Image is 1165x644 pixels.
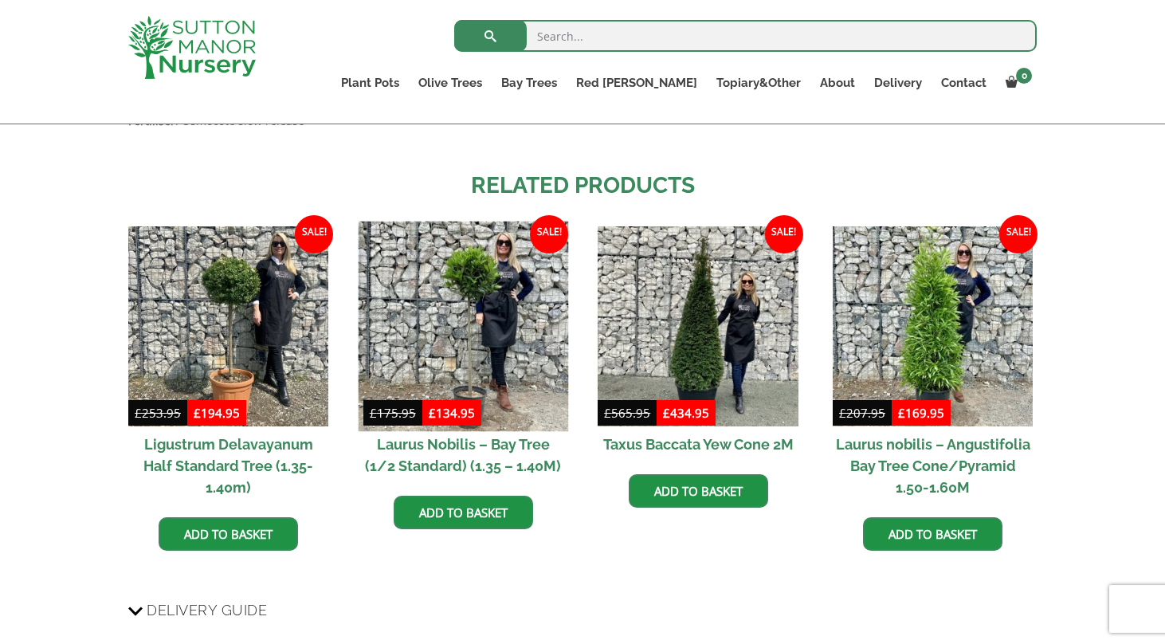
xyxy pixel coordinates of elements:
img: Laurus nobilis - Angustifolia Bay Tree Cone/Pyramid 1.50-1.60M [833,226,1033,426]
h2: Taxus Baccata Yew Cone 2M [598,426,798,462]
bdi: 207.95 [839,405,885,421]
img: Ligustrum Delavayanum Half Standard Tree (1.35-1.40m) [128,226,328,426]
span: £ [370,405,377,421]
span: £ [604,405,611,421]
a: Sale! Taxus Baccata Yew Cone 2M [598,226,798,462]
a: Sale! Laurus Nobilis – Bay Tree (1/2 Standard) (1.35 – 1.40M) [363,226,563,484]
a: Delivery [865,72,932,94]
a: About [810,72,865,94]
bdi: 194.95 [194,405,240,421]
h2: Laurus Nobilis – Bay Tree (1/2 Standard) (1.35 – 1.40M) [363,426,563,484]
bdi: 434.95 [663,405,709,421]
span: £ [898,405,905,421]
h2: Related products [128,169,1037,202]
img: logo [128,16,256,79]
a: Sale! Ligustrum Delavayanum Half Standard Tree (1.35-1.40m) [128,226,328,505]
h2: Ligustrum Delavayanum Half Standard Tree (1.35-1.40m) [128,426,328,505]
input: Search... [454,20,1037,52]
span: £ [429,405,436,421]
a: Olive Trees [409,72,492,94]
span: Sale! [295,215,333,253]
a: Red [PERSON_NAME] [567,72,707,94]
h2: Laurus nobilis – Angustifolia Bay Tree Cone/Pyramid 1.50-1.60M [833,426,1033,505]
span: Sale! [530,215,568,253]
a: Bay Trees [492,72,567,94]
span: Delivery Guide [147,595,267,625]
bdi: 565.95 [604,405,650,421]
a: Add to basket: “Ligustrum Delavayanum Half Standard Tree (1.35-1.40m)” [159,517,298,551]
a: 0 [996,72,1037,94]
a: Plant Pots [331,72,409,94]
span: Sale! [999,215,1038,253]
a: Topiary&Other [707,72,810,94]
span: £ [663,405,670,421]
img: Taxus Baccata Yew Cone 2M [598,226,798,426]
bdi: 169.95 [898,405,944,421]
a: Contact [932,72,996,94]
bdi: 134.95 [429,405,475,421]
span: £ [839,405,846,421]
span: £ [135,405,142,421]
strong: Fertiliser [128,113,175,128]
span: £ [194,405,201,421]
img: Laurus Nobilis - Bay Tree (1/2 Standard) (1.35 - 1.40M) [358,222,568,432]
span: Sale! [765,215,803,253]
span: 0 [1016,68,1032,84]
a: Add to basket: “Laurus nobilis - Angustifolia Bay Tree Cone/Pyramid 1.50-1.60M” [863,517,1002,551]
a: Add to basket: “Taxus Baccata Yew Cone 2M” [629,474,768,508]
a: Add to basket: “Laurus Nobilis - Bay Tree (1/2 Standard) (1.35 - 1.40M)” [394,496,533,529]
bdi: 253.95 [135,405,181,421]
a: Sale! Laurus nobilis – Angustifolia Bay Tree Cone/Pyramid 1.50-1.60M [833,226,1033,505]
bdi: 175.95 [370,405,416,421]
